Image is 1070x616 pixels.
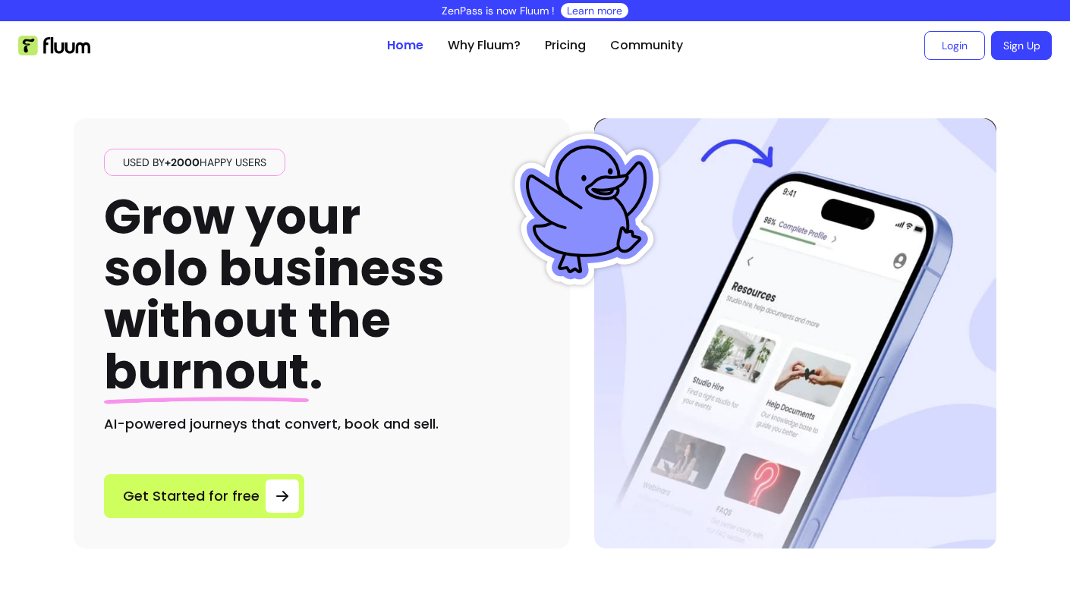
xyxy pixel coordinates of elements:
span: Used by happy users [117,155,272,170]
img: Fluum Logo [18,36,90,55]
span: Get Started for free [123,486,260,507]
span: burnout [104,338,309,405]
a: Get Started for free [104,474,304,518]
a: Home [387,36,423,55]
a: Learn more [567,3,622,18]
p: ZenPass is now Fluum ! [442,3,555,18]
a: Sign Up [991,31,1052,60]
a: Why Fluum? [448,36,521,55]
h2: AI-powered journeys that convert, book and sell. [104,413,540,435]
span: +2000 [165,156,200,169]
a: Community [610,36,683,55]
img: Hero [594,118,996,548]
img: Fluum Duck sticker [511,134,662,285]
a: Login [924,31,985,60]
a: Pricing [545,36,586,55]
h1: Grow your solo business without the . [104,191,445,398]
